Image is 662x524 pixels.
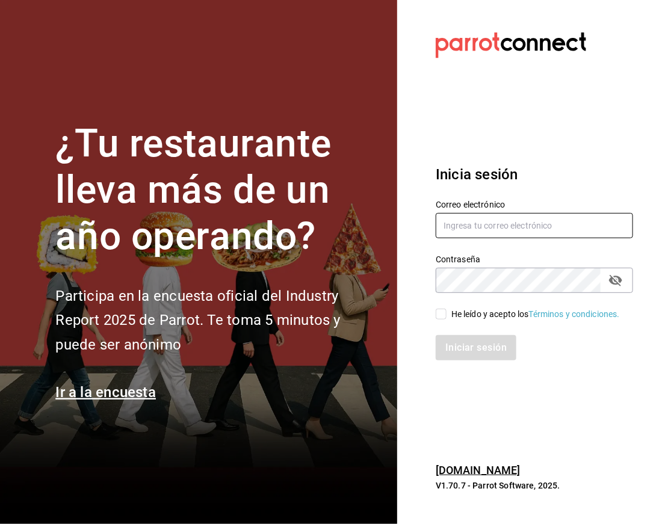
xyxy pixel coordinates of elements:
p: V1.70.7 - Parrot Software, 2025. [436,479,633,492]
h3: Inicia sesión [436,164,633,185]
h2: Participa en la encuesta oficial del Industry Report 2025 de Parrot. Te toma 5 minutos y puede se... [55,284,380,357]
input: Ingresa tu correo electrónico [436,213,633,238]
div: He leído y acepto los [451,308,620,321]
button: passwordField [605,270,626,291]
h1: ¿Tu restaurante lleva más de un año operando? [55,121,380,259]
a: Términos y condiciones. [529,309,620,319]
a: Ir a la encuesta [55,384,156,401]
a: [DOMAIN_NAME] [436,464,521,476]
label: Correo electrónico [436,201,633,209]
label: Contraseña [436,256,633,264]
